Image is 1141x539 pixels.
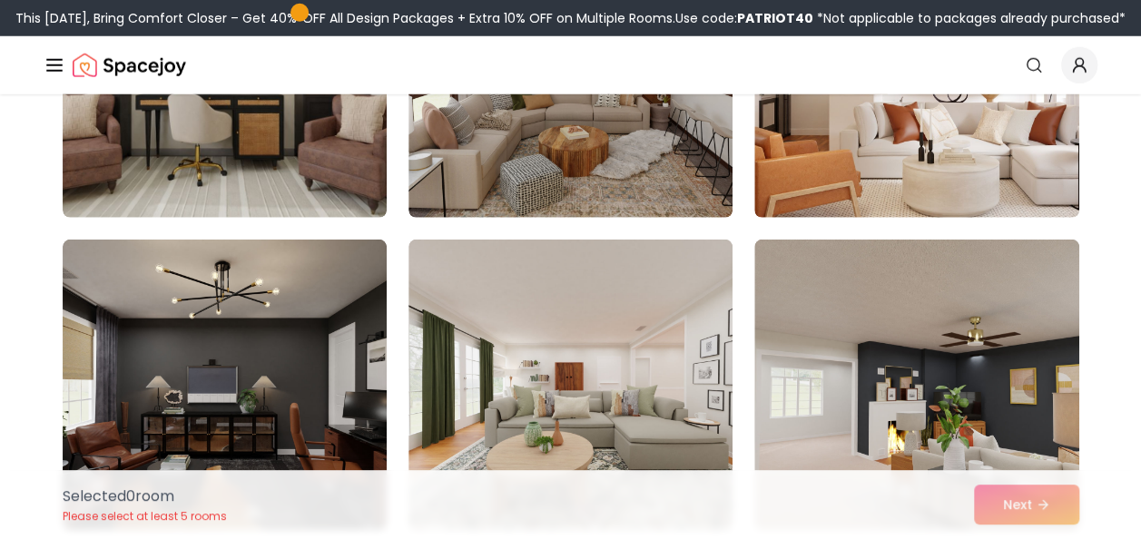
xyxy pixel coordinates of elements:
[813,9,1126,27] span: *Not applicable to packages already purchased*
[754,240,1078,530] img: Room room-27
[15,9,1126,27] div: This [DATE], Bring Comfort Closer – Get 40% OFF All Design Packages + Extra 10% OFF on Multiple R...
[63,509,227,524] p: Please select at least 5 rooms
[675,9,813,27] span: Use code:
[73,47,186,83] a: Spacejoy
[63,485,227,507] p: Selected 0 room
[73,47,186,83] img: Spacejoy Logo
[63,240,387,530] img: Room room-25
[737,9,813,27] b: PATRIOT40
[408,240,733,530] img: Room room-26
[44,36,1097,94] nav: Global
